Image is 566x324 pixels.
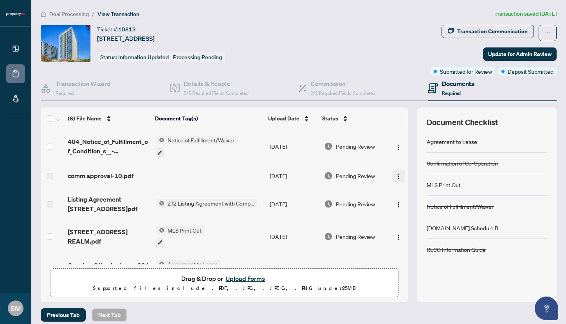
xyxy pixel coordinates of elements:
[68,195,150,213] span: Listing Agreement [STREET_ADDRESS]pdf
[427,180,461,189] div: MLS Print Out
[267,129,321,163] td: [DATE]
[181,273,267,284] span: Drag & Drop or
[6,12,25,16] img: logo
[223,273,267,284] button: Upload Forms
[68,114,102,123] span: (6) File Name
[427,159,498,167] div: Confirmation of Co-Operation
[427,245,486,254] div: RECO Information Guide
[427,224,498,232] div: [DOMAIN_NAME] Schedule B
[41,11,46,17] span: home
[268,114,299,123] span: Upload Date
[156,199,257,208] button: Status Icon272 Listing Agreement with Company Schedule A
[427,117,498,128] span: Document Checklist
[395,144,402,151] img: Logo
[395,173,402,180] img: Logo
[324,232,333,241] img: Document Status
[68,260,150,279] span: Counter_Offer_to_lease_801-75_The_Donway.pdf
[336,171,375,180] span: Pending Review
[164,260,221,268] span: Agreement to Lease
[184,79,249,88] h4: Details & People
[310,79,375,88] h4: Commission
[336,142,375,151] span: Pending Review
[47,309,79,321] span: Previous Tab
[49,11,89,18] span: Deal Processing
[267,163,321,188] td: [DATE]
[535,297,558,320] button: Open asap
[392,198,405,210] button: Logo
[68,227,150,246] span: [STREET_ADDRESS] REALM.pdf
[97,25,136,34] div: Ticket #:
[156,136,238,157] button: Status IconNotice of Fulfillment/Waiver
[324,171,333,180] img: Document Status
[395,234,402,240] img: Logo
[395,202,402,208] img: Logo
[310,90,375,96] span: 2/2 Required Fields Completed
[164,136,238,144] span: Notice of Fulfillment/Waiver
[50,269,398,298] span: Drag & Drop orUpload FormsSupported files include .PDF, .JPG, .JPEG, .PNG under25MB
[156,226,205,247] button: Status IconMLS Print Out
[427,137,477,146] div: Agreement to Lease
[156,199,164,208] img: Status Icon
[392,140,405,153] button: Logo
[319,107,387,129] th: Status
[494,9,557,18] article: Transaction saved [DATE]
[508,67,553,76] span: Deposit Submitted
[322,114,338,123] span: Status
[324,142,333,151] img: Document Status
[442,90,461,96] span: Required
[55,284,393,293] p: Supported files include .PDF, .JPG, .JPEG, .PNG under 25 MB
[336,200,375,208] span: Pending Review
[545,30,550,36] span: ellipsis
[68,171,133,180] span: comm approval-10.pdf
[427,202,494,211] div: Notice of Fulfillment/Waiver
[11,303,21,314] span: SM
[392,230,405,243] button: Logo
[267,220,321,253] td: [DATE]
[156,260,261,281] button: Status IconAgreement to Lease
[483,47,557,61] button: Update for Admin Review
[440,67,492,76] span: Submitted for Review
[265,107,319,129] th: Upload Date
[92,308,127,322] button: Next Tab
[41,308,86,322] button: Previous Tab
[152,107,265,129] th: Document Tag(s)
[156,260,164,268] img: Status Icon
[97,34,155,43] span: [STREET_ADDRESS]
[442,79,474,88] h4: Documents
[97,11,139,18] span: View Transaction
[267,253,321,287] td: [DATE]
[267,188,321,220] td: [DATE]
[97,52,225,62] div: Status:
[68,137,150,156] span: 404_Notice_of_Fulfillment_of_Condition_s__-_Agreement_to_Lease_-_Residential__Landlord__-__PropTx...
[392,169,405,182] button: Logo
[336,232,375,241] span: Pending Review
[324,200,333,208] img: Document Status
[118,26,136,33] span: 10813
[56,90,74,96] span: Required
[41,25,90,62] img: IMG-C12386384_1.jpg
[164,226,205,235] span: MLS Print Out
[488,48,552,60] span: Update for Admin Review
[92,9,94,18] li: /
[118,54,222,61] span: Information Updated - Processing Pending
[56,79,111,88] h4: Transaction Wizard
[164,199,257,208] span: 272 Listing Agreement with Company Schedule A
[442,25,534,38] button: Transaction Communication
[184,90,249,96] span: 5/5 Required Fields Completed
[156,226,164,235] img: Status Icon
[65,107,152,129] th: (6) File Name
[457,25,528,38] div: Transaction Communication
[156,136,164,144] img: Status Icon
